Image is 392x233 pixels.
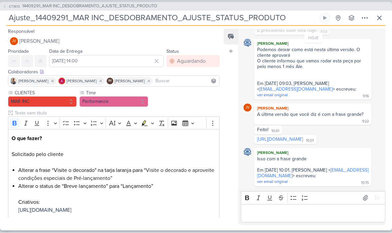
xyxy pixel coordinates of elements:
[108,80,112,83] p: IM
[257,156,391,179] span: Isso com a frase grande Em [DATE] 10:01, [PERSON_NAME] < > escreveu:
[306,138,314,144] div: 10:01
[257,168,368,179] a: [EMAIL_ADDRESS][DOMAIN_NAME]
[271,129,279,134] div: 10:01
[245,106,249,110] p: JV
[66,78,97,84] span: [PERSON_NAME]
[107,78,113,85] div: Isabella Machado Guimarães
[49,49,82,54] label: Data de Entrega
[79,97,148,107] button: Performance
[320,29,327,35] div: 9:03
[363,94,369,99] div: 9:16
[12,135,216,159] p: Solicitado pelo cliente
[13,110,220,117] input: Texto sem título
[244,39,251,47] img: Caroline Traven De Andrade
[18,167,216,183] li: Alterar a frase “Visite o decorado" na tarja laranja para “
[10,38,18,45] div: Joney Viana
[115,78,145,84] span: [PERSON_NAME]
[241,192,385,204] div: Editor toolbar
[12,40,16,43] p: JV
[166,55,220,67] button: Aguardando
[85,90,148,97] label: Time
[154,77,218,85] input: Buscar
[12,135,42,142] strong: O que fazer?
[257,137,303,142] a: [URL][DOMAIN_NAME]
[8,29,35,35] label: Responsável
[241,204,385,223] div: Editor editing area: main
[18,167,214,182] span: Visite o decorado e aproveite condições especiais de Pré-lançamento”
[10,78,17,85] img: Iara Santos
[7,12,318,24] input: Kard Sem Título
[8,49,29,54] label: Prioridade
[259,87,333,92] a: [EMAIL_ADDRESS][DOMAIN_NAME]
[361,181,369,186] div: 10:15
[322,16,328,21] div: Ligar relógio
[177,57,206,65] div: Aguardando
[19,38,59,45] span: [PERSON_NAME]
[18,207,71,214] a: [URL][DOMAIN_NAME]
[255,105,370,112] div: [PERSON_NAME]
[8,69,220,76] div: Colaboradores
[255,40,370,47] div: [PERSON_NAME]
[8,117,220,130] div: Editor toolbar
[166,49,179,54] label: Status
[257,127,268,133] div: Feito!
[257,180,288,184] span: ver email original
[8,97,77,107] button: MAR INC
[255,150,370,156] div: [PERSON_NAME]
[18,78,49,84] span: [PERSON_NAME]
[49,55,164,67] input: Select a date
[257,112,363,117] div: A última versão que você diz é com a frase grande?
[362,119,369,124] div: 9:22
[257,28,317,33] div: E precisamos subir isso hoje.
[244,148,251,156] img: Caroline Traven De Andrade
[8,36,220,47] button: JV [PERSON_NAME]
[58,78,65,85] img: Alessandra Gomes
[14,90,77,97] label: CLIENTES
[244,104,251,112] div: Joney Viana
[257,93,288,98] span: ver email original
